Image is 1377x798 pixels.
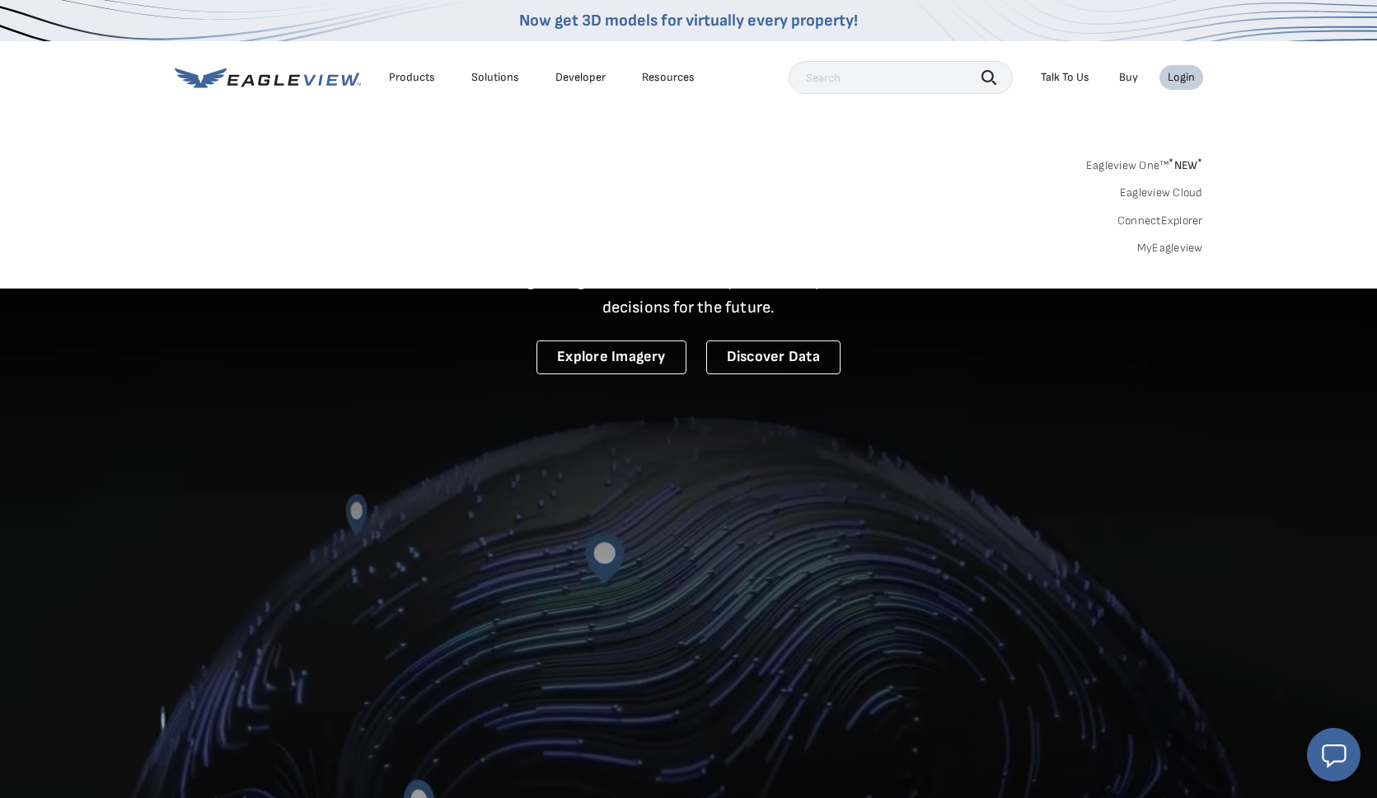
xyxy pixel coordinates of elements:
a: Eagleview Cloud [1120,185,1203,200]
button: Open chat window [1307,728,1361,782]
span: NEW [1169,158,1202,172]
div: Products [389,70,435,85]
a: Developer [555,70,606,85]
a: Now get 3D models for virtually every property! [519,11,858,31]
a: ConnectExplorer [1117,214,1203,228]
div: Talk To Us [1041,70,1089,85]
div: Resources [642,70,695,85]
a: Eagleview One™*NEW* [1086,153,1203,172]
a: MyEagleview [1137,241,1203,256]
a: Buy [1119,70,1138,85]
a: Discover Data [706,340,841,374]
input: Search [789,61,1013,94]
a: Explore Imagery [536,340,686,374]
div: Solutions [471,70,519,85]
div: Login [1168,70,1195,85]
